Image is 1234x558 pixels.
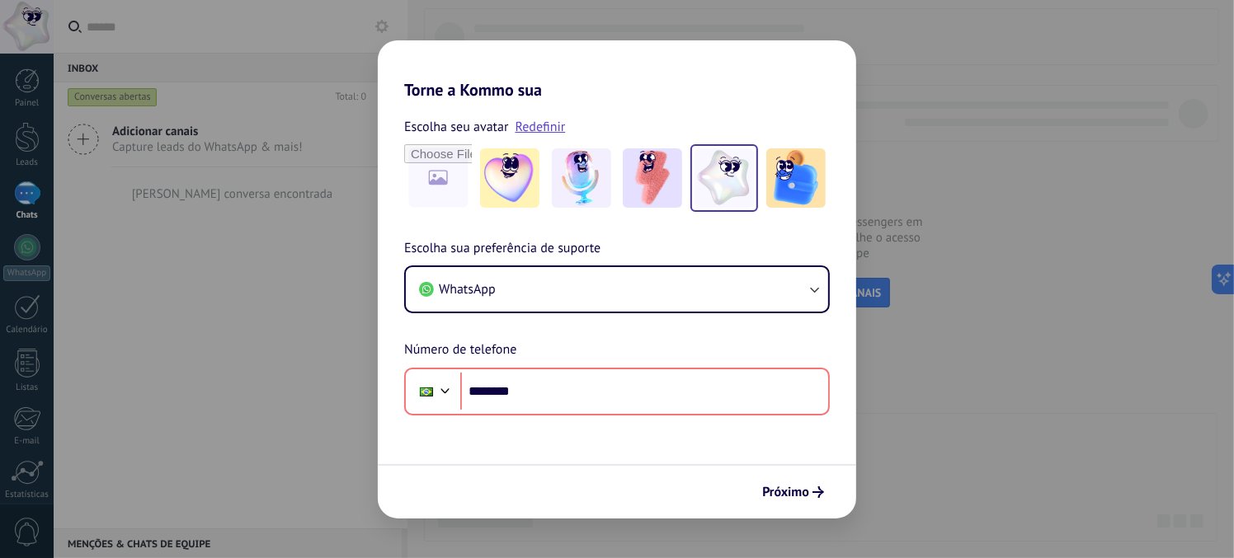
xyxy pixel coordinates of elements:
img: -2.jpeg [552,148,611,208]
img: -3.jpeg [623,148,682,208]
a: Redefinir [516,119,566,135]
span: Escolha sua preferência de suporte [404,238,601,260]
img: -5.jpeg [766,148,826,208]
h2: Torne a Kommo sua [378,40,856,100]
img: -1.jpeg [480,148,539,208]
div: Brazil: + 55 [411,374,442,409]
span: Número de telefone [404,340,516,361]
span: Escolha seu avatar [404,116,509,138]
span: WhatsApp [439,281,496,298]
img: -4.jpeg [695,148,754,208]
button: Próximo [755,478,831,506]
button: WhatsApp [406,267,828,312]
span: Próximo [762,486,809,498]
